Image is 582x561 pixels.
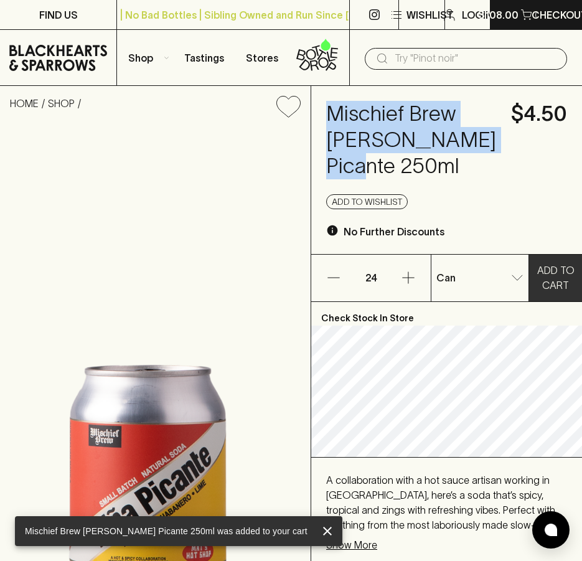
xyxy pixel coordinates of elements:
[478,7,519,22] p: $108.00
[406,7,454,22] p: Wishlist
[326,194,408,209] button: Add to wishlist
[128,50,153,65] p: Shop
[233,30,291,85] a: Stores
[311,302,582,326] p: Check Stock In Store
[462,7,493,22] p: Login
[511,101,567,127] h4: $4.50
[344,224,444,239] p: No Further Discounts
[545,524,557,536] img: bubble-icon
[117,30,175,85] button: Shop
[317,521,337,541] button: close
[39,7,78,22] p: FIND US
[25,520,307,542] div: Mischief Brew [PERSON_NAME] Picante 250ml was added to your cart
[10,98,39,109] a: HOME
[431,265,528,290] div: Can
[436,270,456,285] p: Can
[535,263,576,293] p: ADD TO CART
[246,50,278,65] p: Stores
[356,255,386,301] p: 24
[48,98,75,109] a: SHOP
[175,30,233,85] a: Tastings
[271,91,306,123] button: Add to wishlist
[395,49,557,68] input: Try "Pinot noir"
[326,101,496,179] h4: Mischief Brew [PERSON_NAME] Picante 250ml
[184,50,224,65] p: Tastings
[326,537,377,552] p: Show More
[529,255,582,301] button: ADD TO CART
